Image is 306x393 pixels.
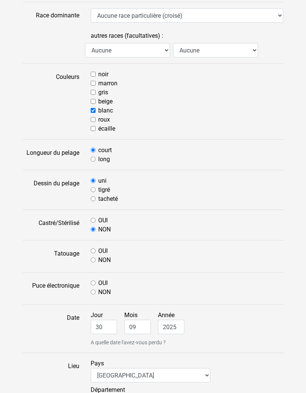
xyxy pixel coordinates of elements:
input: Mois [124,320,151,334]
label: Puce électronique [17,279,85,299]
label: NON [98,225,111,234]
label: long [98,155,110,164]
label: autres races (facultatives) : [91,29,163,43]
label: OUI [98,279,108,288]
input: NON [91,290,96,295]
label: Dessin du pelage [17,177,85,204]
label: Race dominante [17,9,85,23]
label: NON [98,256,111,265]
label: écaille [98,125,115,134]
label: tigré [98,186,110,195]
label: marron [98,79,117,88]
label: Date [17,311,85,347]
select: Pays [91,368,210,383]
input: OUI [91,281,96,286]
input: tigré [91,188,96,193]
label: blanc [98,106,113,116]
label: Pays [91,359,210,383]
input: NON [91,227,96,232]
label: beige [98,97,113,106]
label: noir [98,70,108,79]
label: Tatouage [17,247,85,267]
label: Longueur du pelage [17,146,85,164]
input: long [91,157,96,162]
input: OUI [91,218,96,223]
input: OUI [91,249,96,254]
input: Jour [91,320,117,334]
label: roux [98,116,110,125]
input: Année [158,320,184,334]
input: uni [91,179,96,183]
label: gris [98,88,108,97]
label: Couleurs [17,70,85,134]
label: court [98,146,112,155]
input: court [91,148,96,153]
input: tacheté [91,197,96,202]
input: NON [91,258,96,263]
label: Année [158,311,190,334]
small: A quelle date l'avez-vous perdu ? [91,339,283,347]
label: OUI [98,247,108,256]
label: Castré/Stérilisé [17,216,85,234]
label: Mois [124,311,156,334]
label: Jour [91,311,123,334]
label: OUI [98,216,108,225]
label: NON [98,288,111,297]
label: tacheté [98,195,118,204]
label: uni [98,177,107,186]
